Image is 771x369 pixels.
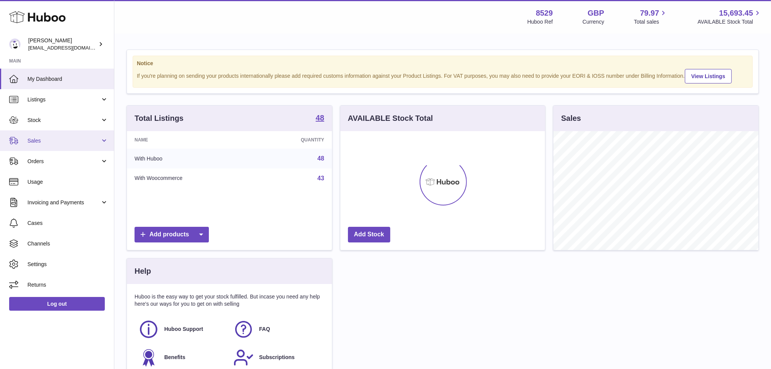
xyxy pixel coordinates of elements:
[634,18,668,26] span: Total sales
[138,347,226,368] a: Benefits
[137,60,749,67] strong: Notice
[135,227,209,242] a: Add products
[233,319,321,340] a: FAQ
[27,178,108,186] span: Usage
[138,319,226,340] a: Huboo Support
[588,8,604,18] strong: GBP
[316,114,324,123] a: 48
[317,175,324,181] a: 43
[137,68,749,83] div: If you're planning on sending your products internationally please add required customs informati...
[316,114,324,122] strong: 48
[233,347,321,368] a: Subscriptions
[348,113,433,124] h3: AVAILABLE Stock Total
[28,45,112,51] span: [EMAIL_ADDRESS][DOMAIN_NAME]
[9,297,105,311] a: Log out
[27,75,108,83] span: My Dashboard
[583,18,604,26] div: Currency
[27,281,108,289] span: Returns
[685,69,732,83] a: View Listings
[28,37,97,51] div: [PERSON_NAME]
[27,158,100,165] span: Orders
[254,131,332,149] th: Quantity
[27,117,100,124] span: Stock
[640,8,659,18] span: 79.97
[127,168,254,188] td: With Woocommerce
[127,131,254,149] th: Name
[27,220,108,227] span: Cases
[127,149,254,168] td: With Huboo
[27,96,100,103] span: Listings
[27,199,100,206] span: Invoicing and Payments
[9,39,21,50] img: admin@redgrass.ch
[164,326,203,333] span: Huboo Support
[27,137,100,144] span: Sales
[527,18,553,26] div: Huboo Ref
[697,18,762,26] span: AVAILABLE Stock Total
[135,266,151,276] h3: Help
[317,155,324,162] a: 48
[719,8,753,18] span: 15,693.45
[164,354,185,361] span: Benefits
[348,227,390,242] a: Add Stock
[634,8,668,26] a: 79.97 Total sales
[135,293,324,308] p: Huboo is the easy way to get your stock fulfilled. But incase you need any help here's our ways f...
[259,354,295,361] span: Subscriptions
[561,113,581,124] h3: Sales
[135,113,184,124] h3: Total Listings
[27,240,108,247] span: Channels
[536,8,553,18] strong: 8529
[259,326,270,333] span: FAQ
[27,261,108,268] span: Settings
[697,8,762,26] a: 15,693.45 AVAILABLE Stock Total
